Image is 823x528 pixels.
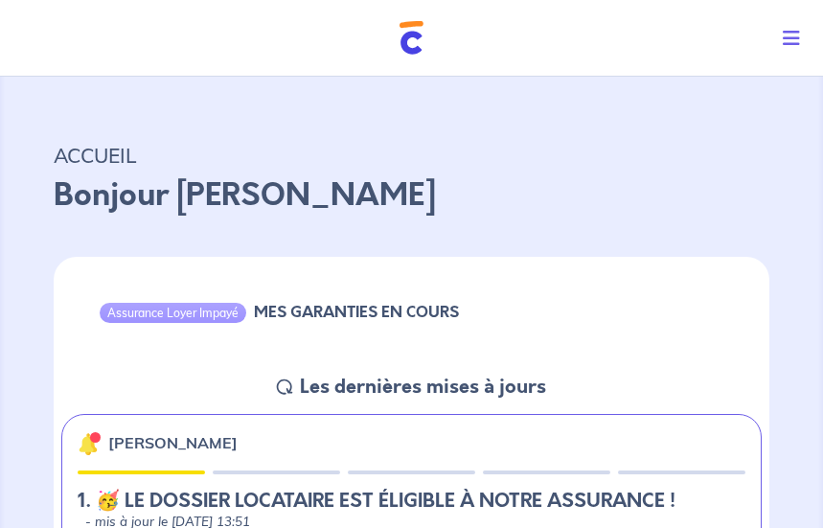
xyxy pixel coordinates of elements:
[767,13,823,63] button: Toggle navigation
[254,303,459,321] h6: MES GARANTIES EN COURS
[400,21,423,55] img: Cautioneo
[54,172,769,218] p: Bonjour [PERSON_NAME]
[108,431,238,454] p: [PERSON_NAME]
[78,490,675,513] h5: 1.︎ 🥳 LE DOSSIER LOCATAIRE EST ÉLIGIBLE À NOTRE ASSURANCE !
[78,432,101,455] img: 🔔
[300,376,546,399] h5: Les dernières mises à jours
[100,303,246,322] div: Assurance Loyer Impayé
[54,138,769,172] p: ACCUEIL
